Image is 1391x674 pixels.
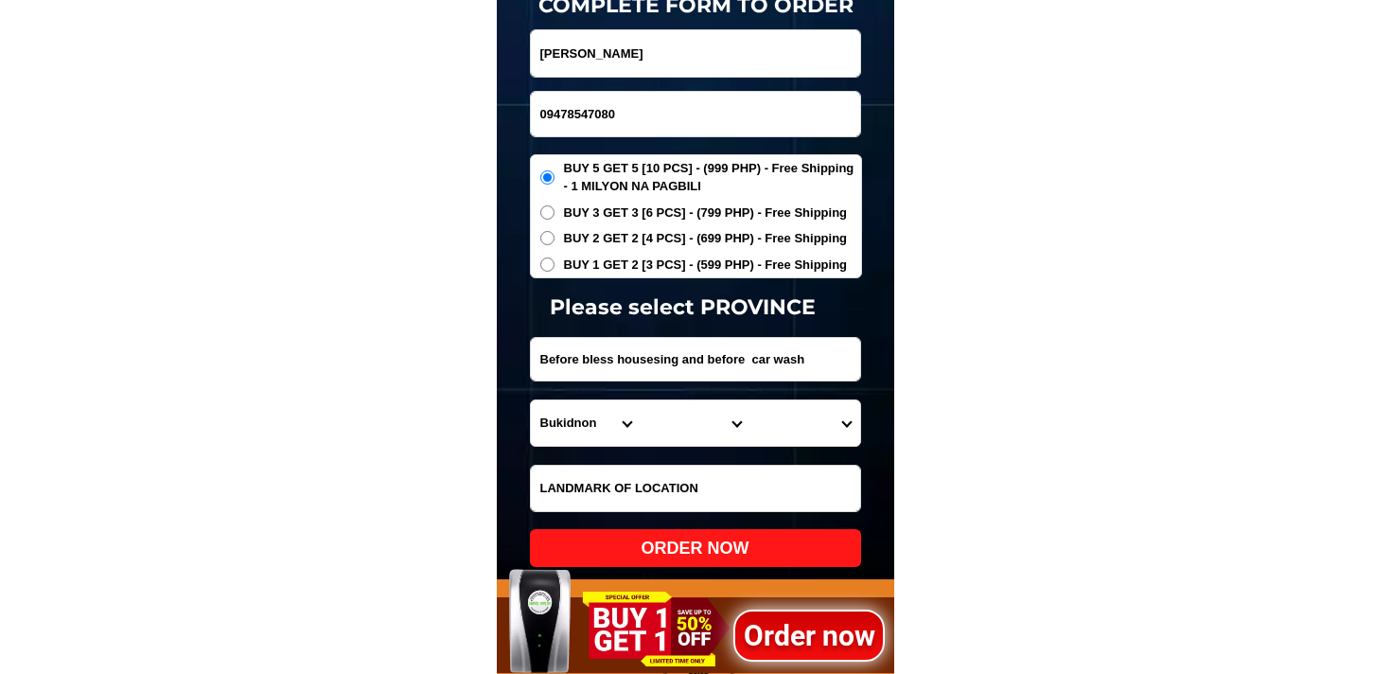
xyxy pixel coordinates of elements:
h1: Order now [727,612,891,659]
input: Input address [531,338,860,381]
h1: Please select PROVINCE [484,292,881,323]
input: Input LANDMARKOFLOCATION [531,466,860,511]
input: BUY 1 GET 2 [3 PCS] - (599 PHP) - Free Shipping [540,257,555,272]
input: BUY 5 GET 5 [10 PCS] - (999 PHP) - Free Shipping - 1 MILYON NA PAGBILI [540,170,555,185]
span: BUY 2 GET 2 [4 PCS] - (699 PHP) - Free Shipping [564,229,848,248]
div: ORDER NOW [530,536,861,561]
span: BUY 1 GET 2 [3 PCS] - (599 PHP) - Free Shipping [564,256,848,275]
span: BUY 5 GET 5 [10 PCS] - (999 PHP) - Free Shipping - 1 MILYON NA PAGBILI [564,159,861,196]
select: Select district [641,400,750,446]
select: Select province [531,400,641,446]
span: BUY 3 GET 3 [6 PCS] - (799 PHP) - Free Shipping [564,204,848,222]
input: Input full_name [531,30,860,77]
select: Select commune [750,400,860,446]
input: BUY 2 GET 2 [4 PCS] - (699 PHP) - Free Shipping [540,231,555,245]
input: Input phone_number [531,92,860,136]
input: BUY 3 GET 3 [6 PCS] - (799 PHP) - Free Shipping [540,205,555,220]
